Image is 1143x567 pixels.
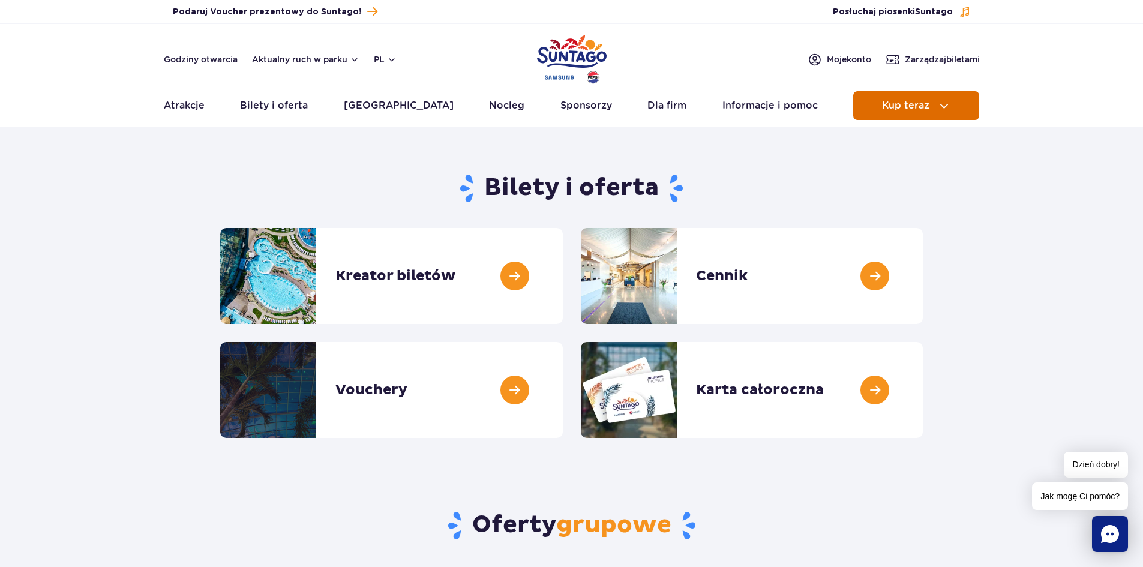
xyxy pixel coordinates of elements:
[886,52,980,67] a: Zarządzajbiletami
[1092,516,1128,552] div: Chat
[1064,452,1128,478] span: Dzień dobry!
[722,91,818,120] a: Informacje i pomoc
[240,91,308,120] a: Bilety i oferta
[560,91,612,120] a: Sponsorzy
[489,91,524,120] a: Nocleg
[220,510,923,541] h2: Oferty
[344,91,454,120] a: [GEOGRAPHIC_DATA]
[220,173,923,204] h1: Bilety i oferta
[164,91,205,120] a: Atrakcje
[1032,482,1128,510] span: Jak mogę Ci pomóc?
[905,53,980,65] span: Zarządzaj biletami
[882,100,929,111] span: Kup teraz
[374,53,397,65] button: pl
[915,8,953,16] span: Suntago
[173,6,361,18] span: Podaruj Voucher prezentowy do Suntago!
[173,4,377,20] a: Podaruj Voucher prezentowy do Suntago!
[853,91,979,120] button: Kup teraz
[537,30,607,85] a: Park of Poland
[556,510,671,540] span: grupowe
[833,6,953,18] span: Posłuchaj piosenki
[647,91,686,120] a: Dla firm
[827,53,871,65] span: Moje konto
[164,53,238,65] a: Godziny otwarcia
[252,55,359,64] button: Aktualny ruch w parku
[808,52,871,67] a: Mojekonto
[833,6,971,18] button: Posłuchaj piosenkiSuntago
